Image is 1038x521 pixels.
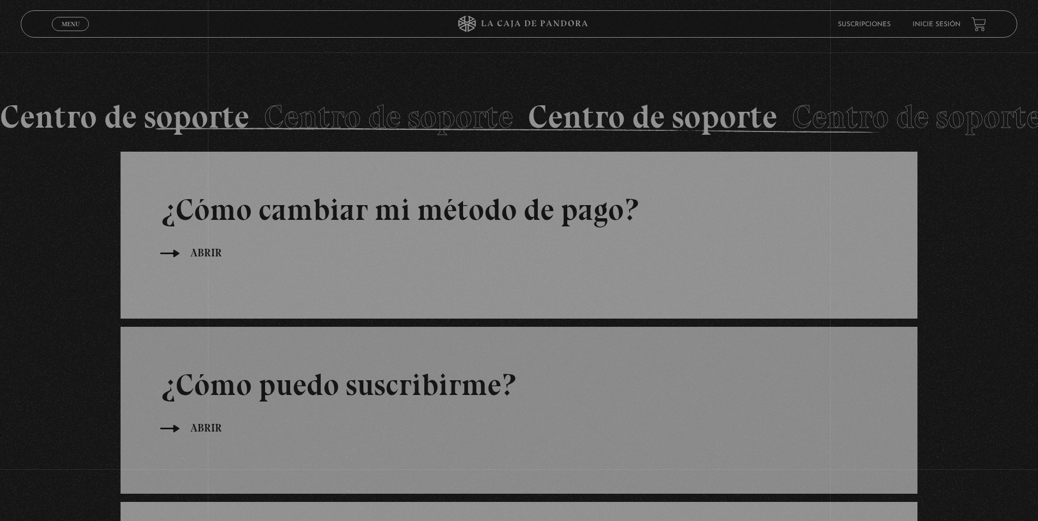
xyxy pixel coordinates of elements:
span: Menu [62,21,80,27]
a: View your shopping cart [971,17,986,32]
a: Inicie sesión [913,21,961,28]
h3: ¿Cómo cambiar mi método de pago? [160,191,878,228]
li: Centro de soporte [262,87,526,146]
span: Abrir [190,420,222,436]
a: Suscripciones [838,21,891,28]
a: ¿Cómo puedo suscribirme? Abrir [160,367,878,438]
h3: ¿Cómo puedo suscribirme? [160,367,878,403]
li: Centro de soporte [526,87,790,146]
span: Abrir [190,244,222,261]
a: ¿Cómo cambiar mi método de pago? Abrir [160,191,878,262]
span: Cerrar [58,30,83,38]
